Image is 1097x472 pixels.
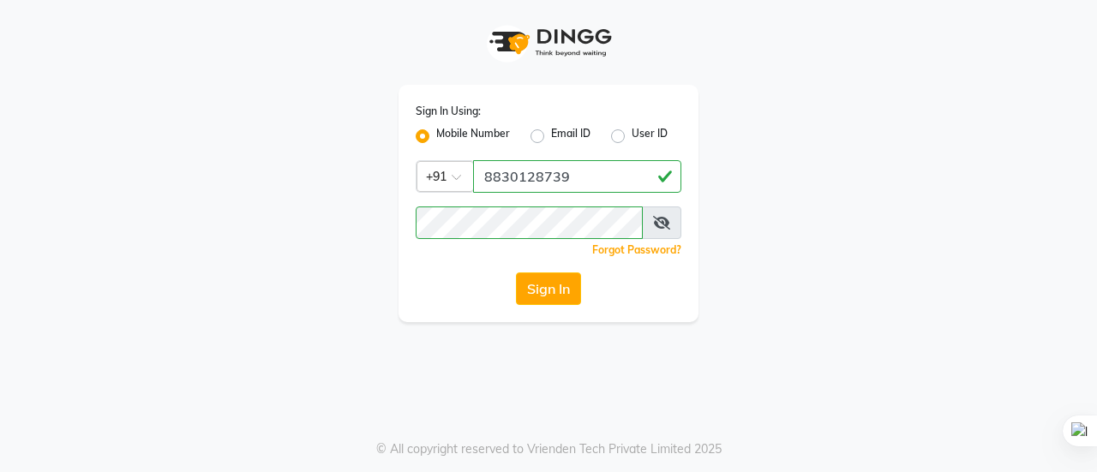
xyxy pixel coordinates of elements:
a: Forgot Password? [592,243,681,256]
label: Sign In Using: [416,104,481,119]
label: Email ID [551,126,590,146]
label: Mobile Number [436,126,510,146]
img: logo1.svg [480,17,617,68]
button: Sign In [516,272,581,305]
label: User ID [632,126,668,146]
input: Username [416,206,643,239]
input: Username [473,160,681,193]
